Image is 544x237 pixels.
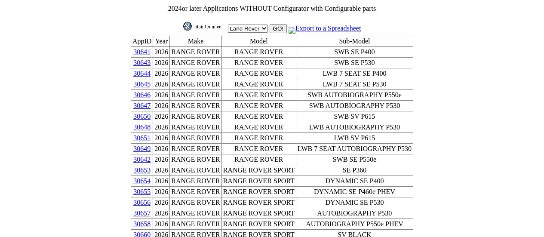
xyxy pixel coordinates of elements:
td: LWB 7 SEAT AUTOBIOGRAPHY P530 [296,144,413,154]
td: RANGE ROVER [221,47,296,58]
td: 2026 [153,79,170,90]
td: 2026 [153,58,170,68]
td: RANGE ROVER [170,219,221,230]
td: LWB AUTOBIOGRAPHY P530 [296,122,413,133]
a: 30648 [133,123,151,131]
td: SWB AUTOBIOGRAPHY P530 [296,101,413,111]
td: RANGE ROVER SPORT [221,219,296,230]
td: or later Applications WITHOUT Configurator with Configurable parts [130,4,414,13]
td: SWB SE P400 [296,47,413,58]
td: RANGE ROVER [170,111,221,122]
td: RANGE ROVER [170,47,221,58]
td: RANGE ROVER SPORT [221,197,296,208]
td: RANGE ROVER [170,68,221,79]
a: 30653 [133,166,151,174]
td: RANGE ROVER [170,90,221,101]
td: SWB SV P615 [296,111,413,122]
td: AUTOBIOGRAPHY P530 [296,208,413,219]
td: RANGE ROVER [221,90,296,101]
td: RANGE ROVER [170,165,221,176]
td: 2026 [153,176,170,187]
a: 30642 [133,156,151,163]
td: 2026 [153,101,170,111]
td: RANGE ROVER [170,197,221,208]
a: 30654 [133,177,151,185]
td: RANGE ROVER [170,79,221,90]
td: RANGE ROVER SPORT [221,165,296,176]
img: maint.gif [183,22,226,31]
td: 2026 [153,111,170,122]
a: 30645 [133,80,151,88]
input: GO! [270,24,287,33]
img: MSExcel.jpg [289,27,295,34]
a: 30649 [133,145,151,152]
a: 30644 [133,70,151,77]
td: RANGE ROVER [221,154,296,165]
td: RANGE ROVER [221,68,296,79]
td: RANGE ROVER [221,144,296,154]
td: RANGE ROVER [170,176,221,187]
td: 2026 [153,208,170,219]
td: RANGE ROVER [221,122,296,133]
td: RANGE ROVER [170,122,221,133]
td: 2026 [153,144,170,154]
td: RANGE ROVER [221,101,296,111]
td: DYNAMIC SE P530 [296,197,413,208]
td: 2026 [153,122,170,133]
td: RANGE ROVER [221,111,296,122]
td: RANGE ROVER SPORT [221,187,296,197]
td: RANGE ROVER [221,133,296,144]
span: 2024 [168,5,182,12]
td: RANGE ROVER [170,101,221,111]
td: SE P360 [296,165,413,176]
td: LWB 7 SEAT SE P530 [296,79,413,90]
td: AppID [131,36,153,47]
td: Make [170,36,221,47]
a: 30646 [133,91,151,98]
td: LWB 7 SEAT SE P400 [296,68,413,79]
td: RANGE ROVER [221,58,296,68]
td: 2026 [153,68,170,79]
td: 2026 [153,133,170,144]
td: SWB AUTOBIOGRAPHY P550e [296,90,413,101]
td: AUTOBIOGRAPHY P550e PHEV [296,219,413,230]
td: RANGE ROVER SPORT [221,176,296,187]
td: 2026 [153,165,170,176]
td: 2026 [153,187,170,197]
a: 30658 [133,220,151,228]
a: 30643 [133,59,151,66]
td: RANGE ROVER [221,79,296,90]
td: 2026 [153,219,170,230]
a: Export to a Spreadsheet [289,25,361,32]
td: 2026 [153,47,170,58]
td: RANGE ROVER [170,133,221,144]
a: 30656 [133,199,151,206]
a: 30647 [133,102,151,109]
td: 2026 [153,197,170,208]
td: RANGE ROVER [170,58,221,68]
td: 2026 [153,90,170,101]
td: DYNAMIC SE P400 [296,176,413,187]
td: RANGE ROVER SPORT [221,208,296,219]
a: 30641 [133,48,151,55]
td: Year [153,36,170,47]
td: RANGE ROVER [170,154,221,165]
td: 2026 [153,154,170,165]
td: SWB SE P530 [296,58,413,68]
td: Sub-Model [296,36,413,47]
a: 30657 [133,209,151,217]
a: 30651 [133,134,151,142]
a: 30650 [133,113,151,120]
td: RANGE ROVER [170,144,221,154]
td: RANGE ROVER [170,208,221,219]
td: DYNAMIC SE P460e PHEV [296,187,413,197]
td: LWB SV P615 [296,133,413,144]
a: 30655 [133,188,151,195]
td: SWB SE P550e [296,154,413,165]
td: RANGE ROVER [170,187,221,197]
td: Model [221,36,296,47]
